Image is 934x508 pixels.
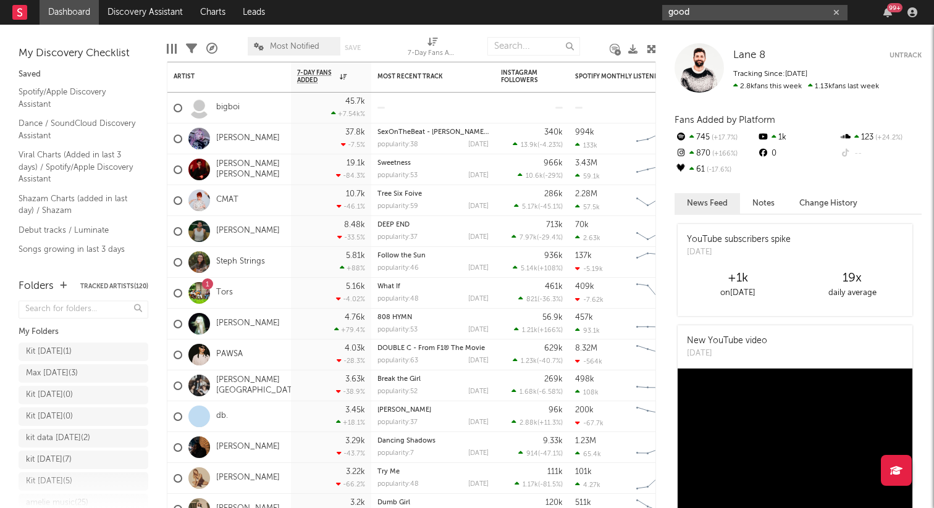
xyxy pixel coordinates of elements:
a: Tree Six Foive [377,191,422,198]
a: DEEP END [377,222,410,228]
div: 8.32M [575,344,597,352]
a: Songs growing in last 3 days (major markets) / Luminate [19,243,136,268]
div: 59.1k [575,172,600,180]
span: +24.2 % [873,135,902,141]
div: 461k [545,283,563,291]
div: 340k [544,128,563,136]
a: Kit [DATE](0) [19,386,148,404]
span: 2.88k [520,420,537,427]
div: +18.1 % [336,418,365,427]
a: Try Me [377,468,400,475]
div: ( ) [518,295,563,303]
div: SexOnTheBeat - Alex Chapman Remix [377,129,489,136]
div: 409k [575,283,594,291]
div: 101k [575,468,592,476]
svg: Chart title [631,309,686,339]
div: 200k [575,406,594,414]
div: [DATE] [468,388,489,395]
div: -43.7 % [337,449,365,457]
svg: Chart title [631,185,686,216]
div: New YouTube video [687,335,767,348]
a: DOUBLE C - From F1® The Movie [377,345,485,352]
div: 70k [575,221,589,229]
div: -66.2 % [336,480,365,488]
div: 286k [544,190,563,198]
a: Dumb Girl [377,499,410,506]
div: 2.28M [575,190,597,198]
div: ( ) [511,388,563,396]
div: 5.81k [346,252,365,260]
span: 1.68k [520,389,537,396]
div: DOUBLE C - From F1® The Movie [377,345,489,352]
div: -33.5 % [337,233,365,241]
a: 808 HYMN [377,314,412,321]
div: popularity: 7 [377,450,414,457]
span: Tracking Since: [DATE] [733,70,807,78]
input: Search for folders... [19,301,148,319]
a: Debut tracks / Luminate [19,223,136,237]
a: kit [DATE](7) [19,451,148,469]
a: Break the Girl [377,376,421,383]
svg: Chart title [631,432,686,463]
div: 269k [544,375,563,383]
div: Sweetness [377,160,489,167]
div: Break the Girl [377,376,489,383]
div: 5.16k [346,283,365,291]
div: Artist [174,73,266,80]
div: 994k [575,128,594,136]
div: popularity: 37 [377,419,418,426]
div: 99 + [887,3,902,12]
div: 37.8k [345,128,365,136]
input: Search for artists [662,5,848,20]
span: -17.6 % [705,167,731,173]
div: 9.33k [543,437,563,445]
div: YouTube subscribers spike [687,233,791,246]
span: 7.97k [520,235,537,241]
div: Dancing Shadows [377,438,489,444]
a: [PERSON_NAME] [216,133,280,144]
div: A&R Pipeline [206,31,217,67]
button: Untrack [890,49,922,62]
span: 821 [526,296,537,303]
div: What If [377,283,489,290]
div: 96k [549,406,563,414]
div: 133k [575,141,597,149]
div: 7-Day Fans Added (7-Day Fans Added) [408,31,457,67]
div: -7.5 % [341,141,365,149]
div: -7.62k [575,296,604,304]
svg: Chart title [631,339,686,370]
div: popularity: 48 [377,481,419,488]
a: Shazam Charts (added in last day) / Shazam [19,192,136,217]
div: -46.1 % [337,202,365,210]
div: Saved [19,67,148,82]
span: 1.21k [522,327,537,334]
div: [DATE] [468,265,489,272]
span: Fans Added by Platform [675,115,775,125]
div: ( ) [513,264,563,272]
div: 1.23M [575,437,596,445]
div: ( ) [511,233,563,241]
a: [PERSON_NAME][GEOGRAPHIC_DATA] [216,375,300,396]
div: ( ) [513,141,563,149]
div: -4.02 % [336,295,365,303]
span: -29.4 % [539,235,561,241]
a: PAWSA [216,349,243,360]
svg: Chart title [631,216,686,247]
svg: Chart title [631,401,686,432]
div: [DATE] [468,141,489,148]
a: Spotify/Apple Discovery Assistant [19,85,136,110]
a: Kit [DATE](1) [19,343,148,361]
div: daily average [795,286,909,301]
div: Kit [DATE] ( 1 ) [26,344,72,359]
span: 13.9k [521,142,537,149]
div: [DATE] [687,246,791,259]
a: SexOnTheBeat - [PERSON_NAME] Remix [377,129,507,136]
div: [DATE] [468,450,489,457]
div: 2.63k [575,234,600,242]
span: -29 % [545,173,561,180]
div: popularity: 46 [377,265,419,272]
div: My Discovery Checklist [19,46,148,61]
a: CMAT [216,195,238,206]
span: -4.23 % [539,142,561,149]
span: -40.7 % [539,358,561,365]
